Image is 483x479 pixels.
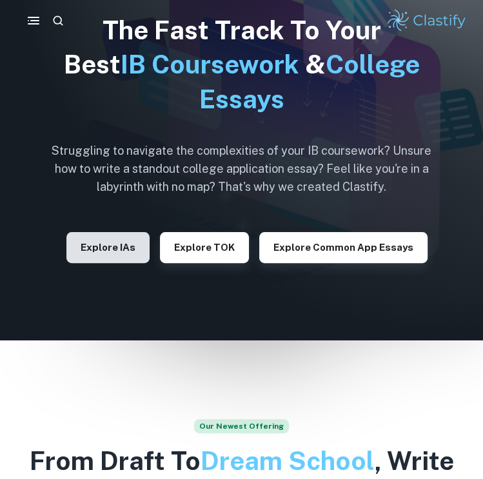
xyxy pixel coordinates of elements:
h1: The Fast Track To Your Best & [42,13,442,116]
span: Dream School [201,445,375,476]
a: Explore IAs [66,240,150,253]
span: IB Coursework [121,49,299,79]
span: Our Newest Offering [194,419,289,433]
button: Explore TOK [160,232,249,263]
h6: Struggling to navigate the complexities of your IB coursework? Unsure how to write a standout col... [42,142,442,196]
a: Explore Common App essays [259,240,428,253]
a: Explore TOK [160,240,249,253]
button: Explore Common App essays [259,232,428,263]
button: Explore IAs [66,232,150,263]
span: College Essays [199,49,420,113]
img: Clastify logo [386,8,468,34]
